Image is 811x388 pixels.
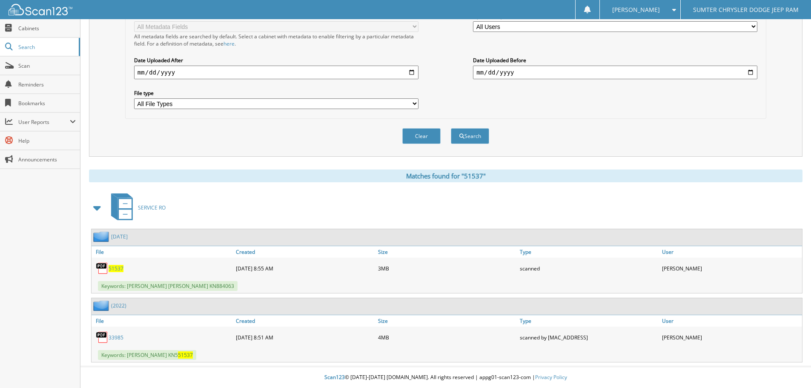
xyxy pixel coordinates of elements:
[518,246,660,258] a: Type
[224,40,235,47] a: here
[98,281,238,291] span: Keywords: [PERSON_NAME] [PERSON_NAME] KN884063
[18,62,76,69] span: Scan
[134,89,418,97] label: File type
[376,315,518,327] a: Size
[92,315,234,327] a: File
[660,260,802,277] div: [PERSON_NAME]
[92,246,234,258] a: File
[660,246,802,258] a: User
[768,347,811,388] iframe: Chat Widget
[18,43,75,51] span: Search
[518,260,660,277] div: scanned
[93,300,111,311] img: folder2.png
[134,57,418,64] label: Date Uploaded After
[18,118,70,126] span: User Reports
[106,191,166,224] a: SERVICE RO
[134,33,418,47] div: All metadata fields are searched by default. Select a cabinet with metadata to enable filtering b...
[473,66,757,79] input: end
[324,374,345,381] span: Scan123
[96,262,109,275] img: PDF.png
[18,137,76,144] span: Help
[234,260,376,277] div: [DATE] 8:55 AM
[80,367,811,388] div: © [DATE]-[DATE] [DOMAIN_NAME]. All rights reserved | appg01-scan123-com |
[111,302,126,309] a: (2022)
[138,204,166,211] span: SERVICE RO
[234,315,376,327] a: Created
[376,260,518,277] div: 3MB
[109,334,123,341] a: 33985
[109,265,123,272] a: 51537
[98,350,196,360] span: Keywords: [PERSON_NAME] KN5
[451,128,489,144] button: Search
[376,329,518,346] div: 4MB
[402,128,441,144] button: Clear
[660,329,802,346] div: [PERSON_NAME]
[612,7,660,12] span: [PERSON_NAME]
[9,4,72,15] img: scan123-logo-white.svg
[660,315,802,327] a: User
[96,331,109,344] img: PDF.png
[93,231,111,242] img: folder2.png
[134,66,418,79] input: start
[518,315,660,327] a: Type
[473,57,757,64] label: Date Uploaded Before
[376,246,518,258] a: Size
[234,246,376,258] a: Created
[535,374,567,381] a: Privacy Policy
[18,81,76,88] span: Reminders
[89,170,802,182] div: Matches found for "51537"
[111,233,128,240] a: [DATE]
[693,7,799,12] span: SUMTER CHRYSLER DODGE JEEP RAM
[234,329,376,346] div: [DATE] 8:51 AM
[518,329,660,346] div: scanned by [MAC_ADDRESS]
[18,100,76,107] span: Bookmarks
[18,156,76,163] span: Announcements
[18,25,76,32] span: Cabinets
[178,351,193,359] span: 51537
